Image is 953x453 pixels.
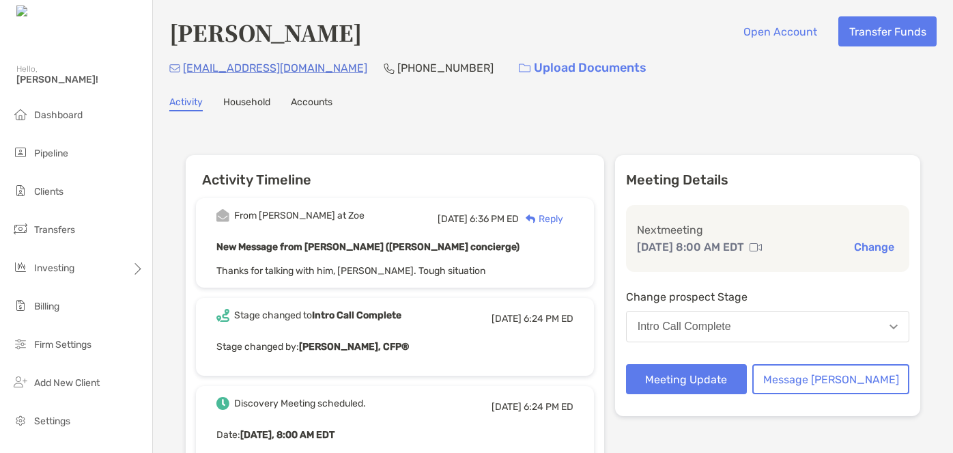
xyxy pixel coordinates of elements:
[732,16,827,46] button: Open Account
[637,221,898,238] p: Next meeting
[169,96,203,111] a: Activity
[12,221,29,237] img: transfers icon
[216,241,520,253] b: New Message from [PERSON_NAME] ([PERSON_NAME] concierge)
[750,242,762,253] img: communication type
[216,265,485,277] span: Thanks for talking with him, [PERSON_NAME]. Tough situation
[183,59,367,77] p: [EMAIL_ADDRESS][DOMAIN_NAME]
[34,377,100,389] span: Add New Client
[216,426,573,443] p: Date :
[34,301,59,312] span: Billing
[34,224,75,236] span: Transfers
[291,96,332,111] a: Accounts
[312,310,401,321] b: Intro Call Complete
[470,213,519,225] span: 6:36 PM ED
[240,429,335,441] b: [DATE], 8:00 AM EDT
[838,16,937,46] button: Transfer Funds
[519,64,530,73] img: button icon
[216,397,229,410] img: Event icon
[526,215,536,223] img: Reply icon
[492,401,522,413] span: [DATE]
[234,310,401,321] div: Stage changed to
[16,5,74,18] img: Zoe Logo
[34,109,83,121] span: Dashboard
[34,262,74,274] span: Investing
[34,186,63,197] span: Clients
[626,311,909,342] button: Intro Call Complete
[438,213,468,225] span: [DATE]
[12,374,29,390] img: add_new_client icon
[234,398,366,409] div: Discovery Meeting scheduled.
[519,212,563,226] div: Reply
[384,63,395,74] img: Phone Icon
[12,259,29,275] img: investing icon
[397,59,494,77] p: [PHONE_NUMBER]
[223,96,270,111] a: Household
[12,106,29,122] img: dashboard icon
[626,364,747,394] button: Meeting Update
[12,335,29,352] img: firm-settings icon
[12,144,29,161] img: pipeline icon
[34,415,70,427] span: Settings
[299,341,409,353] b: [PERSON_NAME], CFP®
[524,401,573,413] span: 6:24 PM ED
[216,209,229,222] img: Event icon
[34,148,68,159] span: Pipeline
[216,309,229,322] img: Event icon
[638,320,731,333] div: Intro Call Complete
[492,313,522,325] span: [DATE]
[234,210,365,221] div: From [PERSON_NAME] at Zoe
[16,74,144,85] span: [PERSON_NAME]!
[524,313,573,325] span: 6:24 PM ED
[752,364,909,394] button: Message [PERSON_NAME]
[637,238,744,256] p: [DATE] 8:00 AM EDT
[510,53,655,83] a: Upload Documents
[12,412,29,428] img: settings icon
[12,182,29,199] img: clients icon
[186,155,604,188] h6: Activity Timeline
[850,240,898,254] button: Change
[169,64,180,72] img: Email Icon
[216,338,573,355] p: Stage changed by:
[34,339,91,351] span: Firm Settings
[890,325,898,329] img: Open dropdown arrow
[626,288,909,305] p: Change prospect Stage
[12,297,29,314] img: billing icon
[169,16,362,48] h4: [PERSON_NAME]
[626,171,909,189] p: Meeting Details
